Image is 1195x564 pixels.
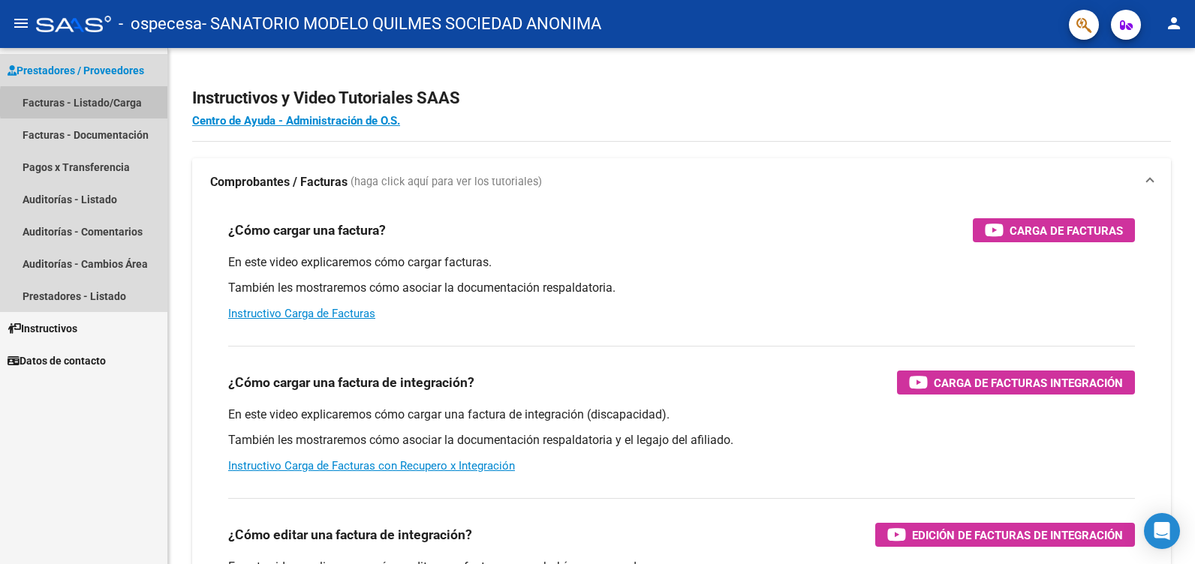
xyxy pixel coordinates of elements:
[119,7,202,40] span: - ospecesa
[897,370,1135,394] button: Carga de Facturas Integración
[228,524,472,545] h3: ¿Cómo editar una factura de integración?
[1010,221,1123,240] span: Carga de Facturas
[192,84,1171,112] h2: Instructivos y Video Tutoriales SAAS
[228,254,1135,271] p: En este video explicaremos cómo cargar facturas.
[934,373,1123,392] span: Carga de Facturas Integración
[12,14,30,32] mat-icon: menu
[202,7,601,40] span: - SANATORIO MODELO QUILMES SOCIEDAD ANONIMA
[228,220,386,241] h3: ¿Cómo cargar una factura?
[192,114,400,127] a: Centro de Ayuda - Administración de O.S.
[1165,14,1183,32] mat-icon: person
[228,307,375,320] a: Instructivo Carga de Facturas
[351,174,542,190] span: (haga click aquí para ver los tutoriales)
[192,158,1171,206] mat-expansion-panel-header: Comprobantes / Facturas (haga click aquí para ver los tutoriales)
[8,352,106,369] span: Datos de contacto
[875,523,1135,547] button: Edición de Facturas de integración
[228,459,515,472] a: Instructivo Carga de Facturas con Recupero x Integración
[210,174,348,190] strong: Comprobantes / Facturas
[973,218,1135,242] button: Carga de Facturas
[912,526,1123,544] span: Edición de Facturas de integración
[8,320,77,337] span: Instructivos
[228,280,1135,296] p: También les mostraremos cómo asociar la documentación respaldatoria.
[8,62,144,79] span: Prestadores / Proveedores
[228,406,1135,423] p: En este video explicaremos cómo cargar una factura de integración (discapacidad).
[1144,513,1180,549] div: Open Intercom Messenger
[228,372,474,393] h3: ¿Cómo cargar una factura de integración?
[228,432,1135,448] p: También les mostraremos cómo asociar la documentación respaldatoria y el legajo del afiliado.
